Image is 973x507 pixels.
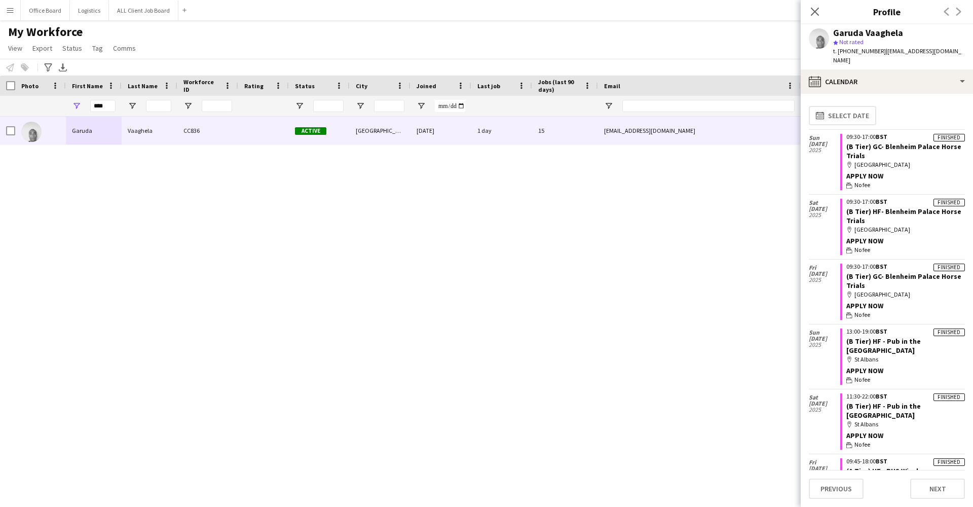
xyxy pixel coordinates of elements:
span: No fee [854,440,870,449]
a: (B Tier) GC- Blenheim Palace Horse Trials [846,272,961,290]
span: First Name [72,82,103,90]
div: 15 [532,117,598,144]
div: 13:00-19:00 [846,329,965,335]
input: Last Name Filter Input [146,100,171,112]
span: Active [295,127,326,135]
div: Finished [933,134,965,141]
span: Sun [809,330,840,336]
span: Sat [809,394,840,401]
span: [DATE] [809,465,840,472]
input: First Name Filter Input [90,100,116,112]
span: My Workforce [8,24,83,40]
input: Joined Filter Input [435,100,465,112]
button: Open Filter Menu [128,101,137,111]
div: Calendar [801,69,973,94]
span: BST [876,198,887,205]
a: Export [28,42,56,55]
span: View [8,44,22,53]
div: APPLY NOW [846,366,965,375]
span: No fee [854,375,870,384]
span: Jobs (last 90 days) [538,78,580,93]
div: 11:30-22:00 [846,393,965,400]
span: No fee [854,310,870,319]
div: St Albans [846,420,965,429]
span: Status [295,82,315,90]
span: Email [604,82,620,90]
span: [DATE] [809,336,840,342]
app-action-btn: Export XLSX [57,61,69,74]
div: APPLY NOW [846,301,965,310]
h3: Profile [801,5,973,18]
span: No fee [854,245,870,255]
span: Joined [417,82,436,90]
button: Open Filter Menu [604,101,613,111]
span: Last Name [128,82,158,90]
div: APPLY NOW [846,236,965,245]
a: (B Tier) HF - Pub in the [GEOGRAPHIC_DATA] [846,337,921,355]
div: Finished [933,458,965,466]
span: Photo [21,82,39,90]
input: Status Filter Input [313,100,344,112]
button: Open Filter Menu [72,101,81,111]
div: [GEOGRAPHIC_DATA] [846,225,965,234]
span: Comms [113,44,136,53]
span: 2025 [809,342,840,348]
div: Finished [933,329,965,336]
span: Sat [809,200,840,206]
span: Export [32,44,52,53]
span: [DATE] [809,271,840,277]
a: (B Tier) HF- Blenheim Palace Horse Trials [846,207,961,225]
span: Fri [809,459,840,465]
span: | [EMAIL_ADDRESS][DOMAIN_NAME] [833,47,961,64]
span: t. [PHONE_NUMBER] [833,47,886,55]
div: [GEOGRAPHIC_DATA] [350,117,410,144]
a: (B Tier) GC- Blenheim Palace Horse Trials [846,142,961,160]
div: Vaaghela [122,117,177,144]
div: Garuda Vaaghela [833,28,903,38]
span: BST [876,133,887,140]
span: Fri [809,265,840,271]
div: APPLY NOW [846,431,965,440]
div: 09:30-17:00 [846,134,965,140]
div: CC836 [177,117,238,144]
button: Logistics [70,1,109,20]
span: Status [62,44,82,53]
div: [GEOGRAPHIC_DATA] [846,290,965,299]
span: 2025 [809,147,840,153]
span: 2025 [809,277,840,283]
a: Comms [109,42,140,55]
div: Garuda [66,117,122,144]
button: Select date [809,106,876,125]
div: [EMAIL_ADDRESS][DOMAIN_NAME] [598,117,801,144]
span: Not rated [839,38,864,46]
span: No fee [854,180,870,190]
div: St Albans [846,355,965,364]
div: Finished [933,199,965,206]
span: 2025 [809,212,840,218]
span: [DATE] [809,141,840,147]
img: Garuda Vaaghela [21,122,42,142]
span: [DATE] [809,206,840,212]
div: Finished [933,393,965,401]
app-action-btn: Advanced filters [42,61,54,74]
button: ALL Client Job Board [109,1,178,20]
button: Open Filter Menu [356,101,365,111]
div: 1 day [471,117,532,144]
input: Workforce ID Filter Input [202,100,232,112]
span: Sun [809,135,840,141]
button: Office Board [21,1,70,20]
span: Tag [92,44,103,53]
div: 09:45-18:00 [846,458,965,464]
a: Tag [88,42,107,55]
input: Email Filter Input [622,100,795,112]
span: Last job [477,82,500,90]
button: Open Filter Menu [295,101,304,111]
span: Workforce ID [183,78,220,93]
div: 09:30-17:00 [846,264,965,270]
a: (A Tier) HF - RHS Wisely [846,466,922,476]
span: BST [876,457,887,465]
span: City [356,82,367,90]
span: BST [876,392,887,400]
div: 09:30-17:00 [846,199,965,205]
input: City Filter Input [374,100,404,112]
